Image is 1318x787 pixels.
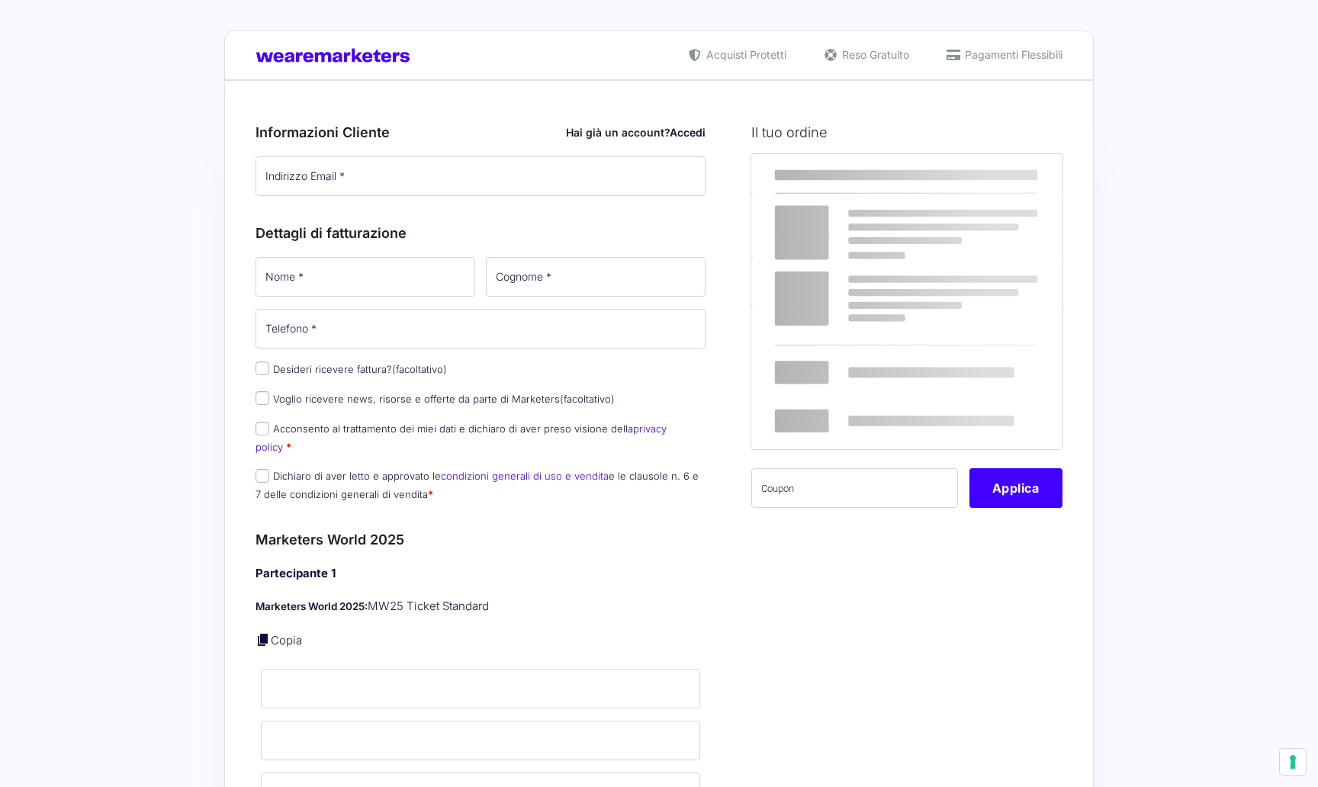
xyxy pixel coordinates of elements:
strong: Marketers World 2025: [256,600,368,612]
a: Copia [271,633,302,647]
input: Dichiaro di aver letto e approvato lecondizioni generali di uso e venditae le clausole n. 6 e 7 d... [256,469,269,483]
input: Coupon [751,468,958,508]
h3: Marketers World 2025 [256,529,706,550]
a: Accedi [670,126,706,139]
h4: Partecipante 1 [256,565,706,583]
button: Le tue preferenze relative al consenso per le tecnologie di tracciamento [1280,749,1306,775]
th: Subtotale [922,154,1062,194]
input: Indirizzo Email * [256,156,706,196]
span: Reso Gratuito [838,47,909,63]
a: condizioni generali di uso e vendita [441,470,609,482]
label: Voglio ricevere news, risorse e offerte da parte di Marketers [256,393,615,405]
a: privacy policy [256,422,667,452]
span: (facoltativo) [392,363,447,375]
input: Acconsento al trattamento dei miei dati e dichiaro di aver preso visione dellaprivacy policy [256,422,269,435]
span: Pagamenti Flessibili [961,47,1062,63]
p: MW25 Ticket Standard [256,598,706,615]
input: Voglio ricevere news, risorse e offerte da parte di Marketers(facoltativo) [256,391,269,405]
div: Hai già un account? [566,124,706,140]
input: Telefono * [256,309,706,349]
input: Cognome * [486,257,706,297]
a: Copia i dettagli dell'acquirente [256,632,271,647]
label: Acconsento al trattamento dei miei dati e dichiaro di aver preso visione della [256,422,667,452]
td: Marketers World 2025 - MW25 Ticket Standard [751,194,923,257]
input: Desideri ricevere fattura?(facoltativo) [256,361,269,375]
h3: Dettagli di fatturazione [256,223,706,243]
h3: Il tuo ordine [751,122,1062,143]
label: Dichiaro di aver letto e approvato le e le clausole n. 6 e 7 delle condizioni generali di vendita [256,470,699,500]
label: Desideri ricevere fattura? [256,363,447,375]
span: Acquisti Protetti [702,47,786,63]
th: Subtotale [751,257,923,305]
h3: Informazioni Cliente [256,122,706,143]
th: Totale [751,305,923,449]
span: (facoltativo) [560,393,615,405]
input: Nome * [256,257,475,297]
button: Applica [969,468,1062,508]
th: Prodotto [751,154,923,194]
